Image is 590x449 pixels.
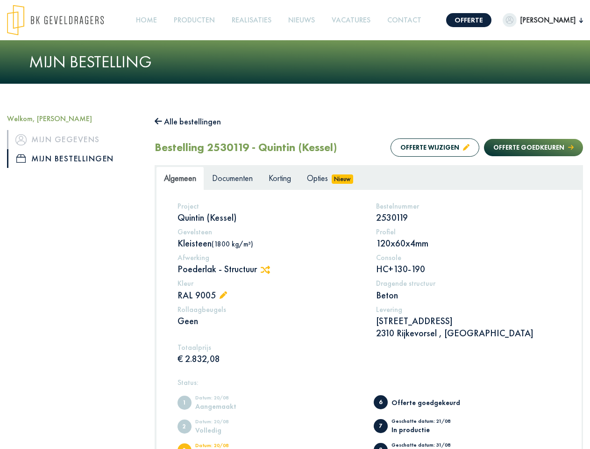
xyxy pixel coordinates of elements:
button: Offerte goedkeuren [484,139,583,156]
button: Alle bestellingen [155,114,221,129]
a: Realisaties [228,10,275,31]
a: Contact [384,10,425,31]
p: [STREET_ADDRESS] 2310 Rijkevorsel , [GEOGRAPHIC_DATA] [376,315,561,339]
p: Poederlak - Structuur [178,263,362,275]
img: icon [16,154,26,163]
h2: Bestelling 2530119 - Quintin (Kessel) [155,141,337,154]
div: Geschatte datum: 21/08 [391,419,469,426]
a: iconMijn bestellingen [7,149,141,168]
a: Nieuws [284,10,319,31]
h5: Dragende structuur [376,279,561,288]
p: € 2.832,08 [178,353,362,365]
p: Beton [376,289,561,301]
p: Geen [178,315,362,327]
img: dummypic.png [503,13,517,27]
span: Aangemaakt [178,396,192,410]
span: Volledig [178,420,192,434]
p: RAL 9005 [178,289,362,301]
span: (1800 kg/m³) [212,239,253,248]
ul: Tabs [156,167,582,189]
span: Offerte goedgekeurd [374,395,388,409]
a: Home [132,10,161,31]
h5: Rollaagbeugels [178,305,362,314]
img: logo [7,5,104,36]
span: In productie [374,419,388,433]
p: Kleisteen [178,237,362,249]
a: Producten [170,10,219,31]
div: In productie [391,426,469,433]
p: HC+130-190 [376,263,561,275]
p: Quintin (Kessel) [178,211,362,224]
p: 2530119 [376,211,561,224]
h5: Totaalprijs [178,343,362,352]
button: [PERSON_NAME] [503,13,583,27]
h5: Afwerking [178,253,362,262]
h5: Project [178,202,362,210]
h5: Gevelsteen [178,227,362,236]
span: [PERSON_NAME] [517,14,579,26]
a: iconMijn gegevens [7,130,141,149]
a: Offerte [446,13,491,27]
h5: Kleur [178,279,362,288]
div: Datum: 20/08 [195,419,272,427]
div: Datum: 20/08 [195,395,272,403]
h1: Mijn bestelling [29,52,562,72]
span: Algemeen [164,173,196,183]
span: Documenten [212,173,253,183]
h5: Status: [178,378,561,387]
h5: Profiel [376,227,561,236]
h5: Welkom, [PERSON_NAME] [7,114,141,123]
img: icon [15,134,27,145]
div: Aangemaakt [195,403,272,410]
h5: Levering [376,305,561,314]
a: Vacatures [328,10,374,31]
p: 120x60x4mm [376,237,561,249]
span: Nieuw [332,174,353,184]
h5: Console [376,253,561,262]
h5: Bestelnummer [376,202,561,210]
button: Offerte wijzigen [391,138,479,157]
div: Offerte goedgekeurd [391,399,469,406]
span: Opties [307,173,328,183]
span: Korting [269,173,291,183]
div: Volledig [195,427,272,434]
